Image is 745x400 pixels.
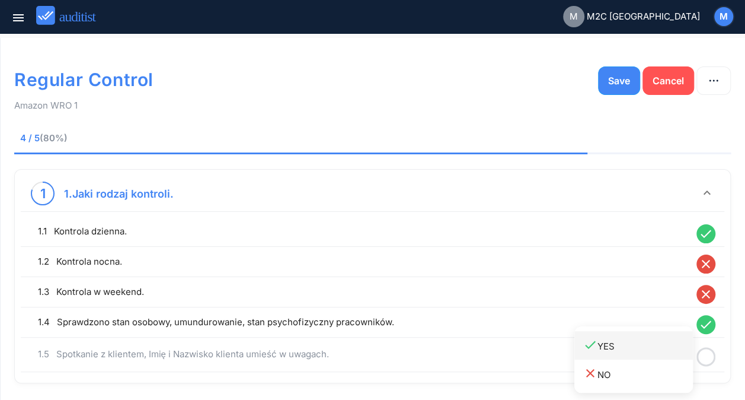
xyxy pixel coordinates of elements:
div: 1.5 Spotkanie z klientem, Imię i Nazwisko klienta umieść w uwagach. [38,347,690,361]
button: M [713,6,734,27]
div: 1.1 Kontrola dzienna. [38,224,690,239]
button: Cancel [642,66,694,95]
span: 4 / 5 [20,132,228,145]
i: close [696,255,715,274]
div: 1.3 Kontrola w weekend. [38,285,690,299]
p: Amazon WRO 1 [14,100,731,112]
h1: Regular Control [14,64,444,95]
i: close [583,366,597,380]
div: NO [583,366,693,382]
span: M [570,10,578,24]
span: (80%) [40,132,68,144]
i: done [696,315,715,334]
div: 1.2 Kontrola nocna. [38,255,690,269]
div: 1 [40,184,46,203]
div: Cancel [653,74,684,88]
i: done [696,224,715,243]
i: menu [11,11,25,25]
i: done [583,338,597,352]
div: 1.4 Sprawdzono stan osobowy, umundurowanie, stan psychofizyczny pracowników. [38,315,690,329]
span: M [720,10,728,24]
i: close [696,285,715,304]
img: auditist_logo_new.svg [36,6,107,26]
div: Save [608,74,630,88]
i: keyboard_arrow_down [700,186,714,200]
strong: 1.Jaki rodzaj kontroli. [64,188,174,200]
div: YES [583,338,693,354]
button: Save [598,66,640,95]
span: M2C [GEOGRAPHIC_DATA] [587,10,700,24]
